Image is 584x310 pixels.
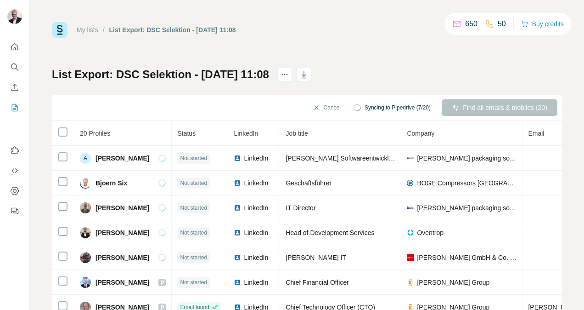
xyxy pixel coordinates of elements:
button: Dashboard [7,183,22,199]
span: LinkedIn [244,253,268,262]
span: LinkedIn [244,203,268,212]
img: LinkedIn logo [234,204,241,212]
span: Syncing to Pipedrive (7/20) [365,103,431,112]
span: Company [407,130,434,137]
span: Not started [180,204,207,212]
span: [PERSON_NAME] [95,253,149,262]
span: Not started [180,253,207,262]
img: Avatar [80,178,91,189]
img: LinkedIn logo [234,279,241,286]
span: Chief Financial Officer [286,279,348,286]
span: [PERSON_NAME] Softwareentwicklung [286,155,399,162]
span: [PERSON_NAME] packaging solutions GmbH [417,154,517,163]
img: LinkedIn logo [234,155,241,162]
span: [PERSON_NAME] packaging solutions GmbH [417,203,517,212]
span: IT Director [286,204,315,212]
span: Oventrop [417,228,444,237]
span: LinkedIn [244,228,268,237]
span: Job title [286,130,308,137]
span: Not started [180,154,207,162]
span: Head of Development Services [286,229,374,236]
img: Surfe Logo [52,22,67,38]
span: LinkedIn [244,178,268,188]
span: [PERSON_NAME] Group [417,278,489,287]
span: Status [177,130,196,137]
button: Feedback [7,203,22,219]
span: Geschäftsführer [286,179,331,187]
span: [PERSON_NAME] [95,228,149,237]
span: [PERSON_NAME] GmbH & Co. KG [417,253,517,262]
img: Avatar [80,227,91,238]
span: Not started [180,179,207,187]
span: LinkedIn [234,130,258,137]
div: List Export: DSC Selektion - [DATE] 11:08 [109,25,236,34]
span: Email [528,130,544,137]
img: company-logo [407,155,414,162]
img: Avatar [80,202,91,213]
span: BOGE Compressors [GEOGRAPHIC_DATA] [417,178,517,188]
h1: List Export: DSC Selektion - [DATE] 11:08 [52,67,269,82]
p: 50 [498,18,506,29]
span: LinkedIn [244,278,268,287]
button: My lists [7,99,22,116]
span: [PERSON_NAME] [95,203,149,212]
button: actions [277,67,292,82]
img: LinkedIn logo [234,254,241,261]
span: Not started [180,278,207,287]
img: LinkedIn logo [234,229,241,236]
span: [PERSON_NAME] [95,154,149,163]
button: Quick start [7,39,22,55]
button: Enrich CSV [7,79,22,96]
span: LinkedIn [244,154,268,163]
button: Cancel [306,99,347,116]
button: Use Surfe API [7,162,22,179]
img: LinkedIn logo [234,179,241,187]
img: Avatar [7,9,22,24]
li: / [103,25,105,34]
button: Buy credits [521,17,564,30]
img: company-logo [407,229,414,236]
img: company-logo [407,179,414,187]
span: [PERSON_NAME] [95,278,149,287]
button: Use Surfe on LinkedIn [7,142,22,159]
p: 650 [465,18,477,29]
img: company-logo [407,279,414,286]
span: 20 Profiles [80,130,110,137]
img: Avatar [80,252,91,263]
span: Bjoern Six [95,178,127,188]
span: Not started [180,229,207,237]
img: company-logo [407,254,414,261]
img: Avatar [80,277,91,288]
a: My lists [77,26,98,34]
span: [PERSON_NAME] IT [286,254,346,261]
div: A [80,153,91,164]
img: company-logo [407,204,414,212]
button: Search [7,59,22,75]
